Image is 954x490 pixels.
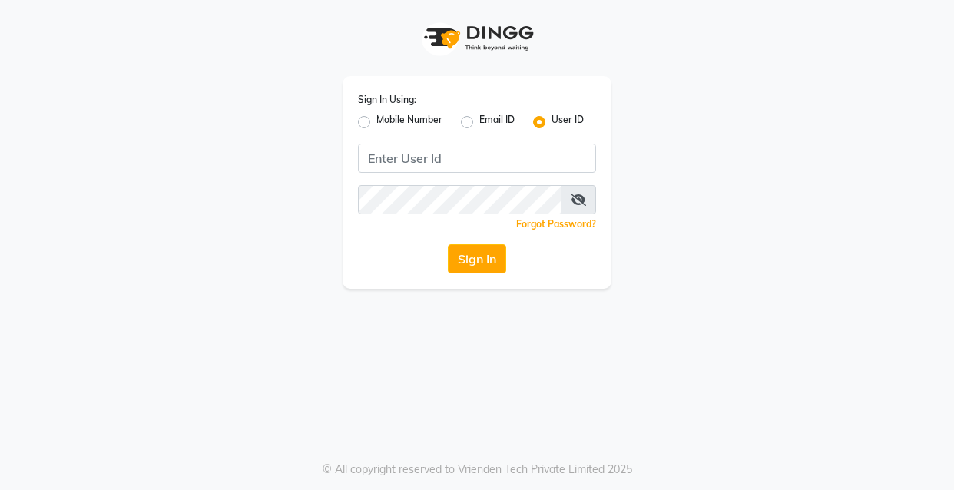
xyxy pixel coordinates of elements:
a: Forgot Password? [516,218,596,230]
label: Email ID [479,113,515,131]
label: Sign In Using: [358,93,416,107]
button: Sign In [448,244,506,273]
label: Mobile Number [376,113,442,131]
input: Username [358,144,596,173]
input: Username [358,185,561,214]
label: User ID [552,113,584,131]
img: logo1.svg [416,15,538,61]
